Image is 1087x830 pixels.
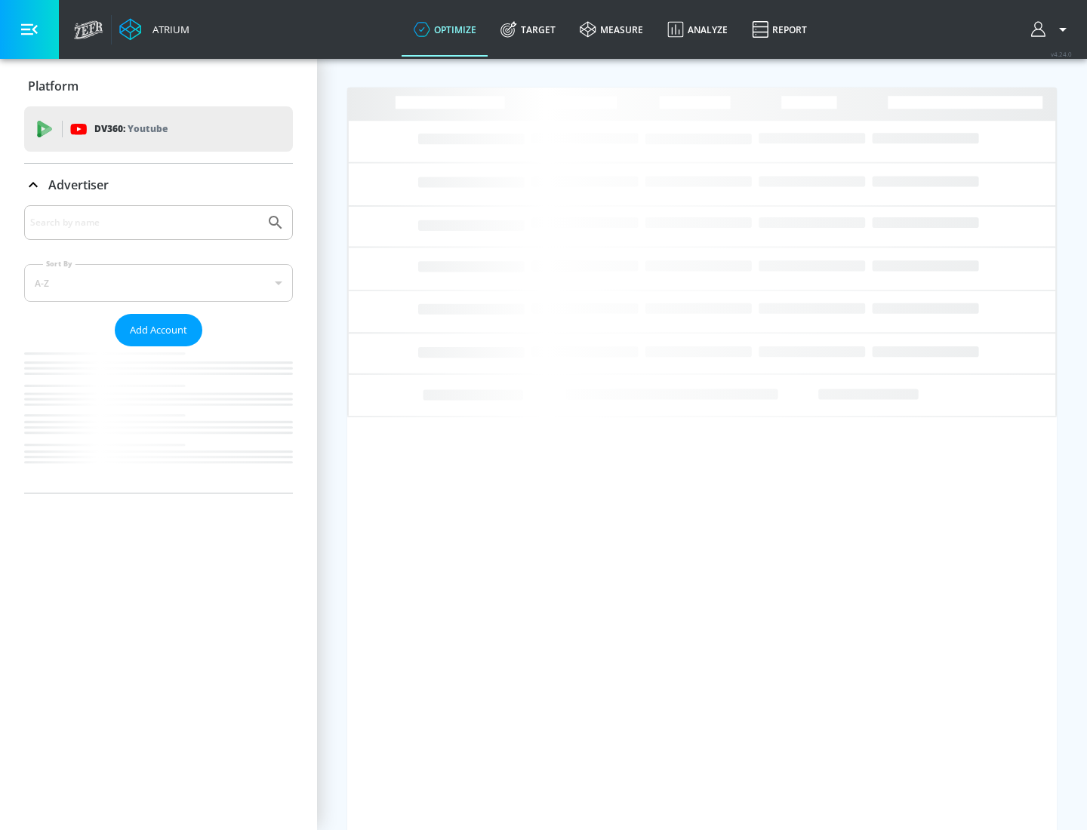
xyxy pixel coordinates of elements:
p: Advertiser [48,177,109,193]
a: Atrium [119,18,189,41]
div: Platform [24,65,293,107]
a: Report [740,2,819,57]
div: Advertiser [24,164,293,206]
p: Youtube [128,121,168,137]
button: Add Account [115,314,202,346]
div: Atrium [146,23,189,36]
a: optimize [402,2,488,57]
a: measure [568,2,655,57]
a: Target [488,2,568,57]
nav: list of Advertiser [24,346,293,493]
div: A-Z [24,264,293,302]
input: Search by name [30,213,259,232]
p: DV360: [94,121,168,137]
p: Platform [28,78,79,94]
span: Add Account [130,321,187,339]
div: DV360: Youtube [24,106,293,152]
span: v 4.24.0 [1051,50,1072,58]
label: Sort By [43,259,75,269]
a: Analyze [655,2,740,57]
div: Advertiser [24,205,293,493]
